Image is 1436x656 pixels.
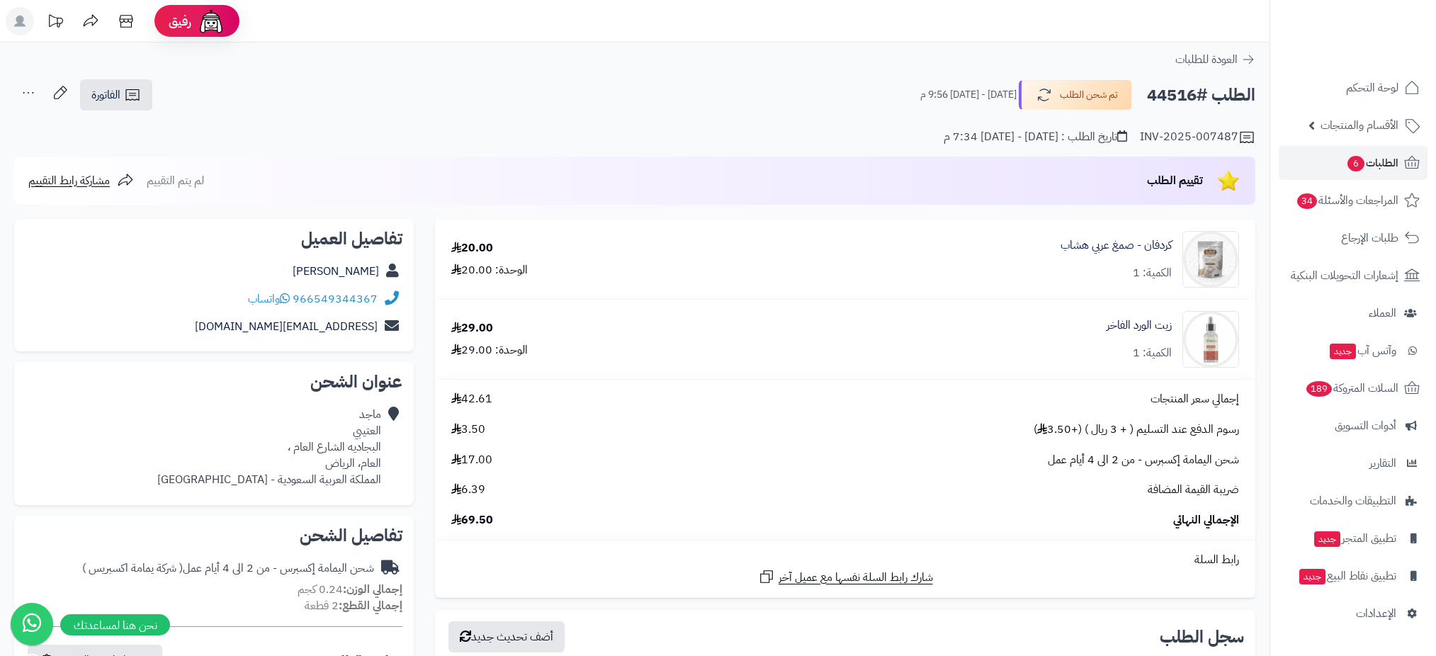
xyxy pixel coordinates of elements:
span: رفيق [169,13,191,30]
span: التقارير [1369,453,1396,473]
div: INV-2025-007487 [1140,129,1255,146]
div: 20.00 [451,240,493,256]
img: karpro1-90x90.jpg [1183,231,1238,288]
span: جديد [1299,569,1325,584]
span: الإعدادات [1356,604,1396,623]
span: العملاء [1369,303,1396,323]
span: 34 [1297,193,1318,210]
a: العودة للطلبات [1175,51,1255,68]
div: شحن اليمامة إكسبرس - من 2 الى 4 أيام عمل [82,560,374,577]
span: السلات المتروكة [1305,378,1398,398]
span: العودة للطلبات [1175,51,1238,68]
strong: إجمالي القطع: [339,597,402,614]
button: تم شحن الطلب [1019,80,1132,110]
span: لوحة التحكم [1346,78,1398,98]
span: تقييم الطلب [1147,172,1203,189]
a: تطبيق المتجرجديد [1279,521,1427,555]
span: 6.39 [451,482,485,498]
img: ai-face.png [197,7,225,35]
a: المراجعات والأسئلة34 [1279,183,1427,217]
button: أضف تحديث جديد [448,621,565,652]
span: الأقسام والمنتجات [1321,115,1398,135]
span: رسوم الدفع عند التسليم ( + 3 ريال ) (+3.50 ) [1034,422,1239,438]
div: الوحدة: 29.00 [451,342,528,358]
span: 3.50 [451,422,485,438]
span: شارك رابط السلة نفسها مع عميل آخر [779,570,933,586]
a: الفاتورة [80,79,152,111]
img: logo-2.png [1340,31,1423,61]
div: ماجد العتيبي البجاديه الشارع العام ، العام، الرياض المملكة العربية السعودية - [GEOGRAPHIC_DATA] [157,407,381,487]
span: وآتس آب [1328,341,1396,361]
a: تحديثات المنصة [38,7,73,39]
small: [DATE] - [DATE] 9:56 م [920,88,1017,102]
a: واتساب [248,290,290,307]
div: رابط السلة [441,552,1250,568]
span: الطلبات [1346,153,1398,173]
span: التطبيقات والخدمات [1310,491,1396,511]
h2: الطلب #44516 [1147,81,1255,110]
span: إشعارات التحويلات البنكية [1291,266,1398,285]
a: التطبيقات والخدمات [1279,484,1427,518]
img: 1690433571-Rose%20Oil%20-%20Web-90x90.jpg [1183,311,1238,368]
a: مشاركة رابط التقييم [28,172,134,189]
a: زيت الورد الفاخر [1107,317,1172,334]
span: أدوات التسويق [1335,416,1396,436]
a: الطلبات6 [1279,146,1427,180]
span: جديد [1314,531,1340,547]
a: الإعدادات [1279,596,1427,630]
span: لم يتم التقييم [147,172,204,189]
h2: عنوان الشحن [26,373,402,390]
span: الإجمالي النهائي [1173,512,1239,528]
span: إجمالي سعر المنتجات [1151,391,1239,407]
span: جديد [1330,344,1356,359]
a: [PERSON_NAME] [293,263,379,280]
small: 2 قطعة [305,597,402,614]
span: 69.50 [451,512,493,528]
a: أدوات التسويق [1279,409,1427,443]
div: الوحدة: 20.00 [451,262,528,278]
a: العملاء [1279,296,1427,330]
small: 0.24 كجم [298,581,402,598]
a: لوحة التحكم [1279,71,1427,105]
a: تطبيق نقاط البيعجديد [1279,559,1427,593]
div: 29.00 [451,320,493,337]
div: الكمية: 1 [1133,265,1172,281]
div: تاريخ الطلب : [DATE] - [DATE] 7:34 م [944,129,1127,145]
span: ضريبة القيمة المضافة [1148,482,1239,498]
span: تطبيق نقاط البيع [1298,566,1396,586]
strong: إجمالي الوزن: [343,581,402,598]
a: كردفان - صمغ عربي هشاب [1061,237,1172,254]
a: السلات المتروكة189 [1279,371,1427,405]
span: المراجعات والأسئلة [1296,191,1398,210]
a: إشعارات التحويلات البنكية [1279,259,1427,293]
h2: تفاصيل العميل [26,230,402,247]
h2: تفاصيل الشحن [26,527,402,544]
a: وآتس آبجديد [1279,334,1427,368]
span: 17.00 [451,452,492,468]
a: 966549344367 [293,290,378,307]
a: طلبات الإرجاع [1279,221,1427,255]
span: شحن اليمامة إكسبرس - من 2 الى 4 أيام عمل [1048,452,1239,468]
span: طلبات الإرجاع [1341,228,1398,248]
span: مشاركة رابط التقييم [28,172,110,189]
span: 6 [1347,156,1365,172]
span: الفاتورة [91,86,120,103]
span: 189 [1306,381,1332,397]
span: 42.61 [451,391,492,407]
span: ( شركة يمامة اكسبريس ) [82,560,183,577]
span: تطبيق المتجر [1313,528,1396,548]
h3: سجل الطلب [1160,628,1244,645]
a: التقارير [1279,446,1427,480]
a: شارك رابط السلة نفسها مع عميل آخر [758,568,933,586]
a: [EMAIL_ADDRESS][DOMAIN_NAME] [195,318,378,335]
div: الكمية: 1 [1133,345,1172,361]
